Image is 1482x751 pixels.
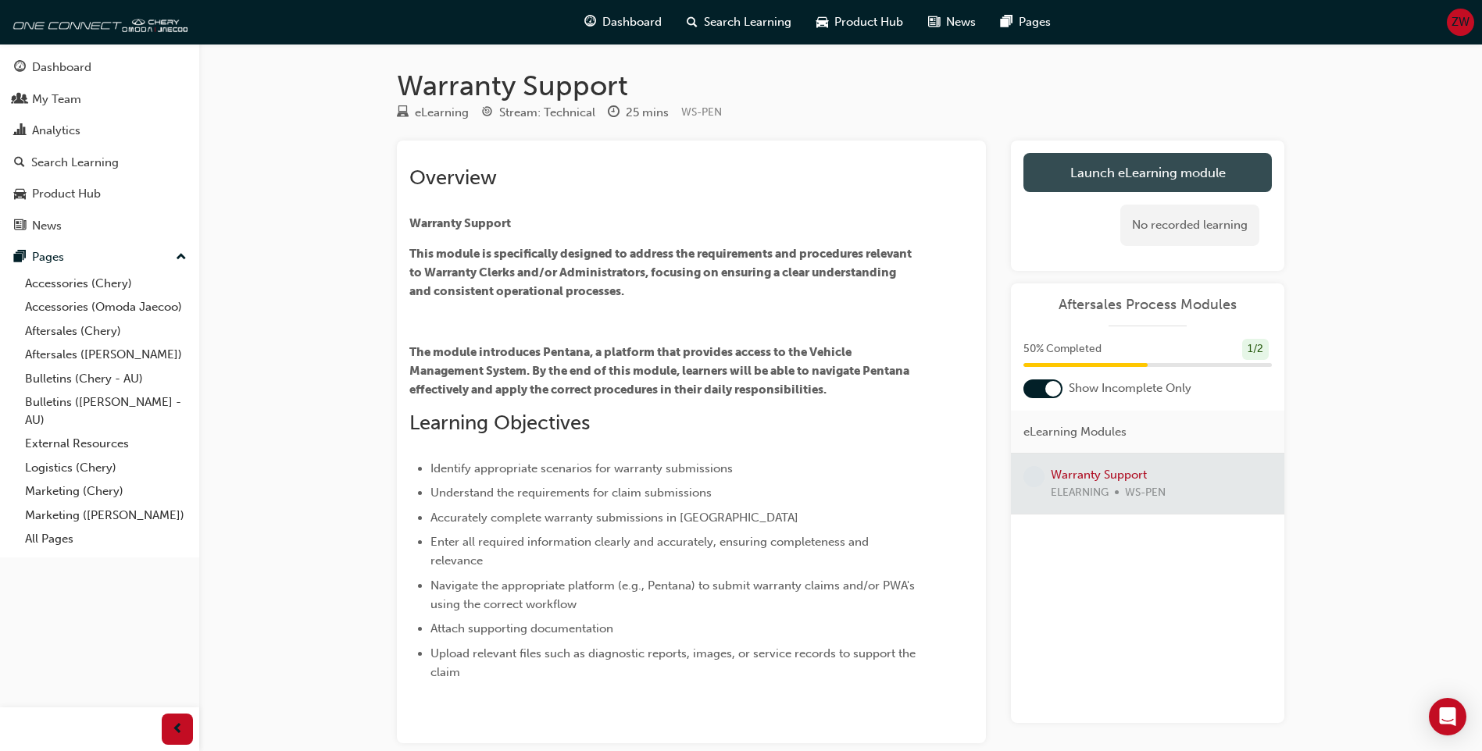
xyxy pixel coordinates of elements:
div: My Team [32,91,81,109]
span: search-icon [687,12,698,32]
a: car-iconProduct Hub [804,6,916,38]
h1: Warranty Support [397,69,1284,103]
div: Analytics [32,122,80,140]
span: 50 % Completed [1023,340,1102,358]
button: Pages [6,243,193,272]
a: Bulletins (Chery - AU) [19,367,193,391]
div: 1 / 2 [1242,339,1269,360]
a: Aftersales ([PERSON_NAME]) [19,343,193,367]
div: News [32,217,62,235]
a: My Team [6,85,193,114]
span: This module is specifically designed to address the requirements and procedures relevant to Warra... [409,247,914,298]
div: Duration [608,103,669,123]
img: oneconnect [8,6,187,37]
div: No recorded learning [1120,205,1259,246]
span: Search Learning [704,13,791,31]
button: DashboardMy TeamAnalyticsSearch LearningProduct HubNews [6,50,193,243]
a: Analytics [6,116,193,145]
span: car-icon [14,187,26,201]
span: Enter all required information clearly and accurately, ensuring completeness and relevance [430,535,872,568]
div: Pages [32,248,64,266]
span: Show Incomplete Only [1069,379,1191,397]
span: prev-icon [172,720,184,739]
span: up-icon [176,247,187,268]
span: learningRecordVerb_NONE-icon [1023,466,1045,487]
div: eLearning [415,104,469,122]
a: Search Learning [6,148,193,177]
span: people-icon [14,93,26,107]
div: Search Learning [31,154,119,172]
a: Launch eLearning module [1023,153,1272,192]
a: Marketing ([PERSON_NAME]) [19,504,193,528]
div: Dashboard [32,59,91,77]
a: search-iconSearch Learning [674,6,804,38]
span: target-icon [481,106,493,120]
a: Bulletins ([PERSON_NAME] - AU) [19,390,193,432]
a: news-iconNews [916,6,988,38]
span: guage-icon [14,61,26,75]
div: Open Intercom Messenger [1429,698,1466,735]
span: News [946,13,976,31]
span: ZW [1452,13,1470,31]
a: Accessories (Omoda Jaecoo) [19,295,193,319]
span: search-icon [14,156,25,170]
a: Aftersales (Chery) [19,319,193,343]
span: eLearning Modules [1023,423,1127,441]
span: Warranty Support [409,216,511,230]
span: Product Hub [834,13,903,31]
span: Pages [1019,13,1051,31]
div: Product Hub [32,185,101,203]
span: Attach supporting documentation [430,621,613,635]
a: Logistics (Chery) [19,456,193,480]
a: pages-iconPages [988,6,1063,38]
a: Accessories (Chery) [19,272,193,296]
span: car-icon [816,12,828,32]
span: Upload relevant files such as diagnostic reports, images, or service records to support the claim [430,646,919,679]
a: All Pages [19,527,193,551]
a: News [6,212,193,240]
span: pages-icon [14,251,26,265]
div: Stream [481,103,595,123]
div: Type [397,103,469,123]
span: learningResourceType_ELEARNING-icon [397,106,409,120]
span: Understand the requirements for claim submissions [430,486,712,500]
a: External Resources [19,432,193,456]
span: pages-icon [1001,12,1012,32]
span: news-icon [928,12,940,32]
a: Product Hub [6,180,193,208]
span: Identify appropriate scenarios for warranty submissions [430,461,733,475]
span: Accurately complete warranty submissions in [GEOGRAPHIC_DATA] [430,511,798,525]
span: clock-icon [608,106,620,120]
a: guage-iconDashboard [572,6,674,38]
span: Learning resource code [681,105,722,119]
a: Dashboard [6,53,193,82]
button: ZW [1447,9,1474,36]
span: chart-icon [14,124,26,138]
span: Dashboard [602,13,662,31]
div: Stream: Technical [499,104,595,122]
a: Marketing (Chery) [19,479,193,504]
span: The module introduces Pentana, a platform that provides access to the Vehicle Management System. ... [409,345,912,397]
div: 25 mins [626,104,669,122]
span: Navigate the appropriate platform (e.g., Pentana) to submit warranty claims and/or PWA's using th... [430,578,918,611]
a: Aftersales Process Modules [1023,296,1272,314]
span: news-icon [14,219,26,233]
span: Overview [409,166,497,190]
span: Learning Objectives [409,411,590,435]
span: guage-icon [584,12,596,32]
